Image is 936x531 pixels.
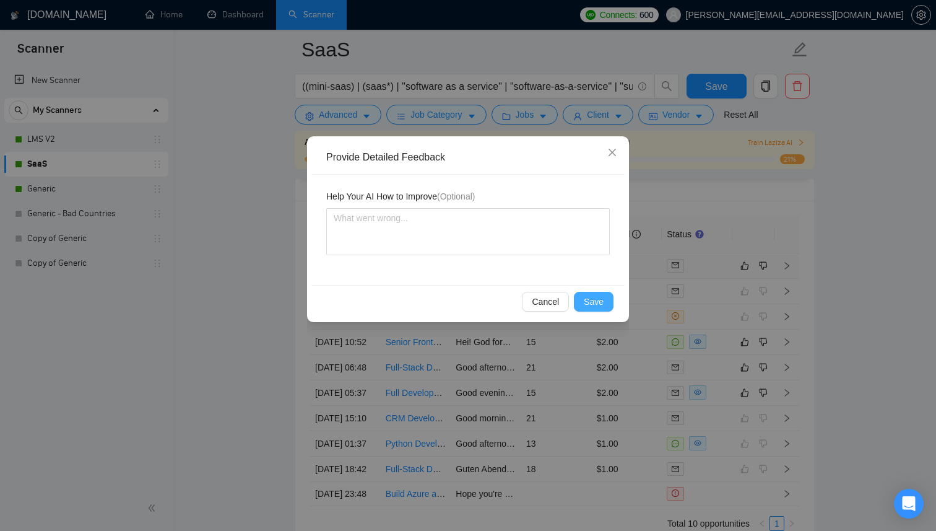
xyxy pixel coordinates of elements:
[607,147,617,157] span: close
[532,295,559,309] span: Cancel
[326,151,618,164] div: Provide Detailed Feedback
[522,292,569,312] button: Cancel
[574,292,613,312] button: Save
[326,190,475,203] span: Help Your AI How to Improve
[894,489,924,519] div: Open Intercom Messenger
[437,191,475,201] span: (Optional)
[596,136,629,170] button: Close
[584,295,604,309] span: Save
